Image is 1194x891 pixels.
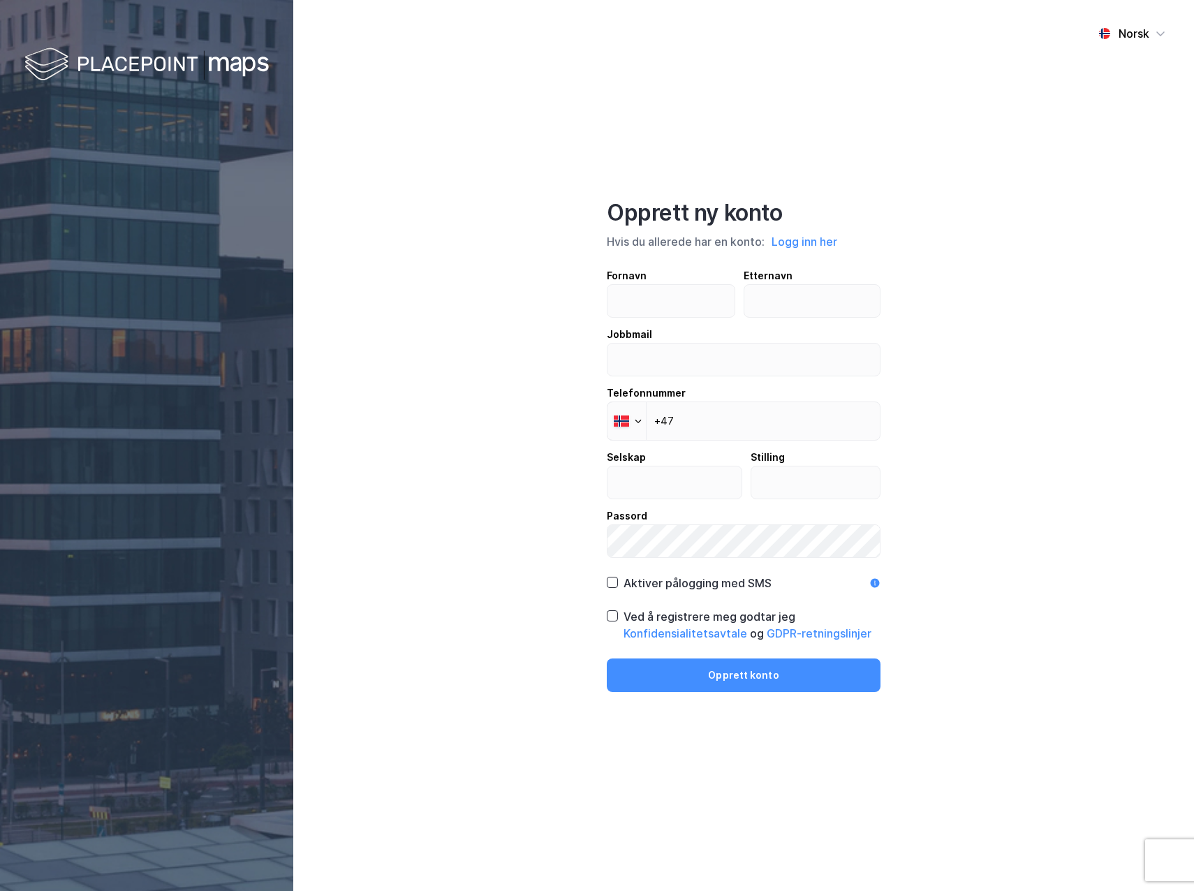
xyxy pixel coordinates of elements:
[607,449,742,466] div: Selskap
[767,233,841,251] button: Logg inn her
[607,267,735,284] div: Fornavn
[607,233,880,251] div: Hvis du allerede har en konto:
[607,508,880,524] div: Passord
[607,385,880,402] div: Telefonnummer
[751,449,881,466] div: Stilling
[607,199,880,227] div: Opprett ny konto
[1119,25,1149,42] div: Norsk
[744,267,881,284] div: Etternavn
[624,575,772,591] div: Aktiver pålogging med SMS
[624,608,880,642] div: Ved å registrere meg godtar jeg og
[24,45,269,86] img: logo-white.f07954bde2210d2a523dddb988cd2aa7.svg
[607,326,880,343] div: Jobbmail
[607,402,646,440] div: Norway: + 47
[607,402,880,441] input: Telefonnummer
[607,658,880,692] button: Opprett konto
